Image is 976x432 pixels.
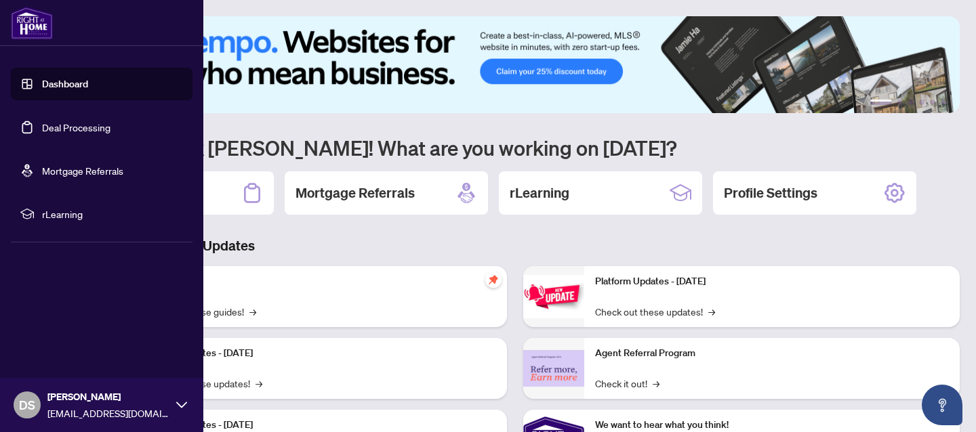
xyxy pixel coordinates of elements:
[653,376,659,391] span: →
[70,236,960,255] h3: Brokerage & Industry Updates
[510,183,569,202] h2: rLearning
[256,376,262,391] span: →
[708,304,715,319] span: →
[595,376,659,391] a: Check it out!→
[897,100,903,105] button: 2
[870,100,892,105] button: 1
[523,275,584,318] img: Platform Updates - June 23, 2025
[249,304,256,319] span: →
[523,350,584,387] img: Agent Referral Program
[595,304,715,319] a: Check out these updates!→
[595,274,949,289] p: Platform Updates - [DATE]
[919,100,924,105] button: 4
[70,16,960,113] img: Slide 0
[19,395,35,414] span: DS
[11,7,53,39] img: logo
[595,346,949,361] p: Agent Referral Program
[908,100,914,105] button: 3
[724,183,817,202] h2: Profile Settings
[47,406,169,420] span: [EMAIL_ADDRESS][DOMAIN_NAME]
[47,389,169,404] span: [PERSON_NAME]
[42,78,88,90] a: Dashboard
[296,183,415,202] h2: Mortgage Referrals
[922,385,962,425] button: Open asap
[42,165,123,177] a: Mortgage Referrals
[42,121,110,133] a: Deal Processing
[941,100,946,105] button: 6
[142,346,496,361] p: Platform Updates - [DATE]
[485,272,502,288] span: pushpin
[42,207,183,221] span: rLearning
[142,274,496,289] p: Self-Help
[70,135,960,160] h1: Welcome back [PERSON_NAME]! What are you working on [DATE]?
[930,100,935,105] button: 5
